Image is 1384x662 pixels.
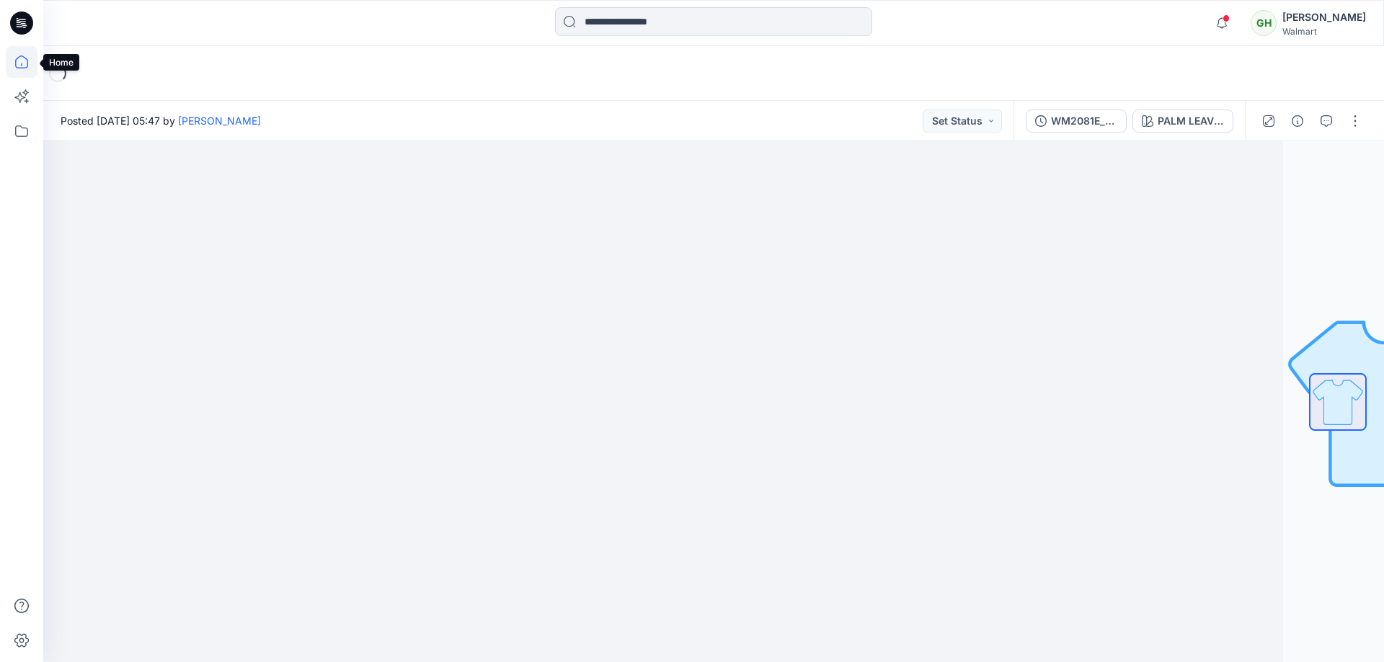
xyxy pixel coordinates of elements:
[1251,10,1277,36] div: GH
[1051,113,1117,129] div: WM2081E_Proto comment applied pattern
[61,113,261,128] span: Posted [DATE] 05:47 by
[1310,375,1365,429] img: All colorways
[1282,9,1366,26] div: [PERSON_NAME]
[1132,109,1233,133] button: PALM LEAVES V1 CW9 WINTER WHITE
[1158,113,1224,129] div: PALM LEAVES V1 CW9 WINTER WHITE
[1282,26,1366,37] div: Walmart
[178,115,261,127] a: [PERSON_NAME]
[1026,109,1127,133] button: WM2081E_Proto comment applied pattern
[1286,109,1309,133] button: Details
